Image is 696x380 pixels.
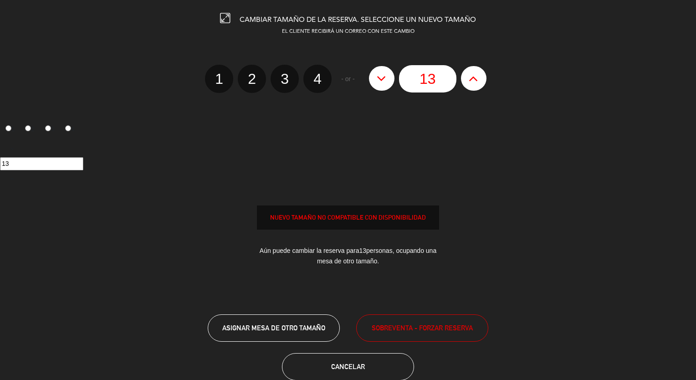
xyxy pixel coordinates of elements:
span: - or - [341,74,355,84]
div: NUEVO TAMAÑO NO COMPATIBLE CON DISPONIBILIDAD [257,212,439,223]
span: ASIGNAR MESA DE OTRO TAMAÑO [222,324,325,332]
div: Aún puede cambiar la reserva para personas, ocupando una mesa de otro tamaño. [257,239,439,273]
input: 2 [25,125,31,131]
label: 3 [271,65,299,93]
input: 4 [65,125,71,131]
input: 1 [5,125,11,131]
button: SOBREVENTA - FORZAR RESERVA [356,314,488,342]
label: 2 [238,65,266,93]
input: 3 [45,125,51,131]
span: 13 [359,247,366,254]
button: ASIGNAR MESA DE OTRO TAMAÑO [208,314,340,342]
label: 4 [60,122,80,137]
label: 4 [303,65,332,93]
label: 2 [20,122,40,137]
span: Cancelar [331,363,365,370]
span: CAMBIAR TAMAÑO DE LA RESERVA. SELECCIONE UN NUEVO TAMAÑO [240,16,476,24]
span: EL CLIENTE RECIBIRÁ UN CORREO CON ESTE CAMBIO [282,29,415,34]
label: 3 [40,122,60,137]
label: 1 [205,65,233,93]
span: SOBREVENTA - FORZAR RESERVA [372,323,473,333]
